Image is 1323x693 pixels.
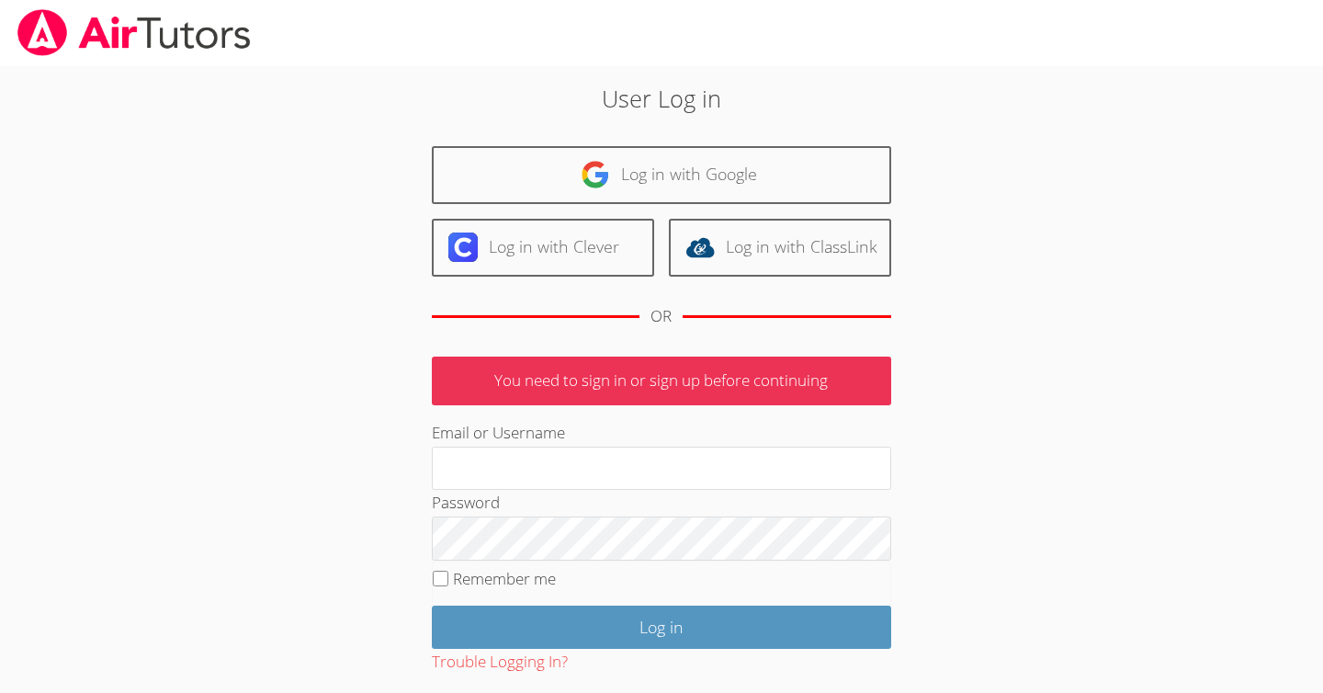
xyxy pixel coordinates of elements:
a: Log in with ClassLink [669,219,891,277]
img: airtutors_banner-c4298cdbf04f3fff15de1276eac7730deb9818008684d7c2e4769d2f7ddbe033.png [16,9,253,56]
label: Email or Username [432,422,565,443]
button: Trouble Logging In? [432,649,568,676]
p: You need to sign in or sign up before continuing [432,357,891,405]
img: clever-logo-6eab21bc6e7a338710f1a6ff85c0baf02591cd810cc4098c63d3a4b26e2feb20.svg [448,233,478,262]
input: Log in [432,606,891,649]
a: Log in with Clever [432,219,654,277]
h2: User Log in [304,81,1019,116]
img: classlink-logo-d6bb404cc1216ec64c9a2012d9dc4662098be43eaf13dc465df04b49fa7ab582.svg [685,233,715,262]
label: Remember me [453,568,556,589]
label: Password [432,492,500,513]
img: google-logo-50288ca7cdecda66e5e0955fdab243c47b7ad437acaf1139b6f446037453330a.svg [581,160,610,189]
a: Log in with Google [432,146,891,204]
div: OR [650,303,672,330]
